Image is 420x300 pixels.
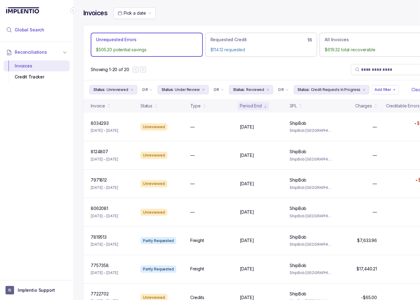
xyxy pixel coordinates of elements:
[142,87,153,92] li: Filter Chip Connector undefined
[290,103,297,109] div: 3PL
[4,59,70,84] div: Reconciliations
[141,152,167,159] div: Unreviewed
[18,287,55,293] p: Implentio Support
[89,85,137,94] button: Filter Chip Unreviewed
[214,87,219,92] p: OR
[141,237,176,244] div: Partly Requested
[290,185,332,191] p: ShipBob [GEOGRAPHIC_DATA][PERSON_NAME]
[373,181,377,187] p: —
[70,7,77,14] div: Collapse Icon
[5,286,14,295] span: User initials
[357,266,377,272] p: $17,440.21
[265,87,270,92] div: remove content
[91,177,107,183] p: 7971812
[130,87,134,92] div: remove content
[141,103,152,109] div: Status
[415,123,416,124] img: red pointer upwards
[158,85,209,94] button: Filter Chip Under Review
[290,270,332,276] p: ShipBob [GEOGRAPHIC_DATA][PERSON_NAME]
[190,103,201,109] div: Type
[240,152,254,158] p: [DATE]
[290,262,306,269] p: ShipBob
[91,185,118,191] p: [DATE] – [DATE]
[290,156,332,162] p: ShipBob [GEOGRAPHIC_DATA][PERSON_NAME]
[141,180,167,187] div: Unreviewed
[372,85,399,94] button: Filter Chip Add filter
[290,205,306,211] p: ShipBob
[118,10,146,16] search: Date Range Picker
[233,87,245,93] p: Status:
[9,71,65,82] div: Credit Tracker
[278,87,284,92] p: OR
[96,47,198,53] p: $505.20 potential savings
[214,87,224,92] li: Filter Chip Connector undefined
[9,60,65,71] div: Invoices
[355,103,372,109] div: Charges
[240,124,254,130] p: [DATE]
[290,177,306,183] p: ShipBob
[91,156,118,162] p: [DATE] – [DATE]
[190,209,195,215] p: —
[278,87,289,92] li: Filter Chip Connector undefined
[373,152,377,158] p: —
[357,237,377,244] p: $7,633.96
[15,27,44,33] span: Global Search
[290,128,332,134] p: ShipBob [GEOGRAPHIC_DATA][PERSON_NAME]
[91,270,118,276] p: [DATE] – [DATE]
[83,9,108,17] h4: Invoices
[290,213,332,219] p: ShipBob [GEOGRAPHIC_DATA][PERSON_NAME]
[190,237,204,244] p: Freight
[140,85,155,94] button: Filter Chip Connector undefined
[311,87,361,93] p: Credit Requests In Progress
[91,128,118,134] p: [DATE] – [DATE]
[240,209,254,215] p: [DATE]
[141,123,167,131] div: Unreviewed
[290,291,306,297] p: ShipBob
[190,181,195,187] p: —
[373,209,377,215] p: —
[15,49,47,55] span: Reconciliations
[290,234,306,240] p: ShipBob
[91,67,129,73] p: Showing 1-20 of 20
[162,87,173,93] p: Status:
[415,179,417,181] img: red pointer upwards
[141,266,176,273] div: Partly Requested
[276,85,291,94] button: Filter Chip Connector undefined
[307,38,312,42] h6: 16
[91,103,105,109] div: Invoice
[91,149,108,155] p: 8124807
[246,87,264,93] p: Reviewed
[91,234,107,240] p: 7819513
[107,87,128,93] p: Unreviewed
[240,266,254,272] p: [DATE]
[294,85,370,94] button: Filter Chip Credit Requests In Progress
[240,181,254,187] p: [DATE]
[96,37,136,43] p: Unrequested Errors
[124,10,146,16] span: Pick a date
[5,286,68,295] button: User initialsImplentio Support
[4,45,70,59] button: Reconciliations
[91,291,109,297] p: 7722702
[290,149,306,155] p: ShipBob
[290,120,306,126] p: ShipBob
[91,205,108,211] p: 8062081
[240,103,262,109] div: Period End
[91,241,118,248] p: [DATE] – [DATE]
[175,87,200,93] p: Under Review
[229,85,273,94] button: Filter Chip Reviewed
[290,241,332,248] p: ShipBob [GEOGRAPHIC_DATA][PERSON_NAME]
[240,237,254,244] p: [DATE]
[210,37,247,43] p: Requested Credit
[374,87,391,93] p: Add filter
[201,87,206,92] div: remove content
[91,120,109,126] p: 8034293
[190,152,195,158] p: —
[91,213,118,219] p: [DATE] – [DATE]
[91,262,109,269] p: 7757358
[325,37,349,43] p: All Invoices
